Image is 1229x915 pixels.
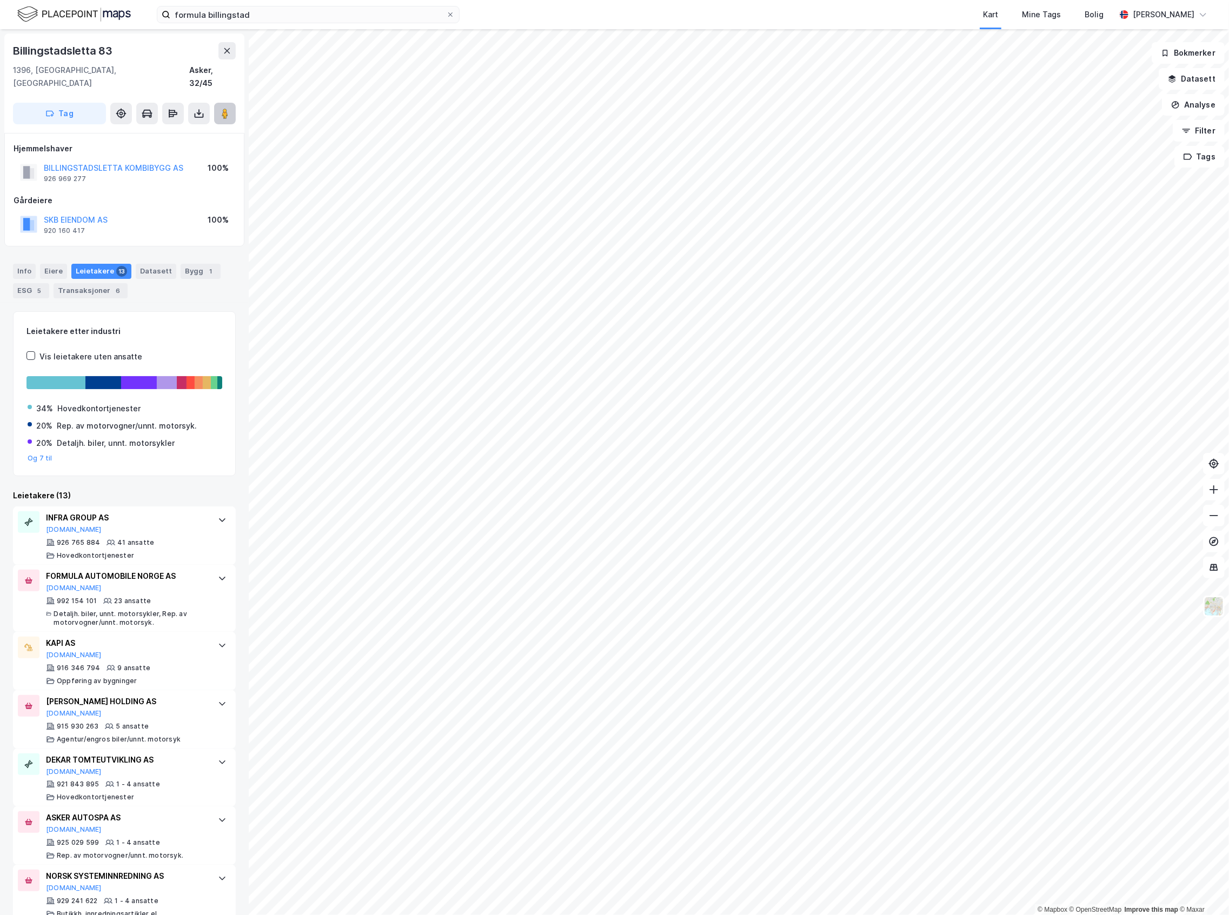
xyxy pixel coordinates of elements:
input: Søk på adresse, matrikkel, gårdeiere, leietakere eller personer [170,6,446,23]
button: [DOMAIN_NAME] [46,651,102,659]
div: 1 [205,266,216,277]
div: Leietakere etter industri [26,325,222,338]
div: Transaksjoner [54,283,128,298]
div: Hovedkontortjenester [57,793,134,802]
div: Vis leietakere uten ansatte [39,350,142,363]
div: 34% [36,402,53,415]
button: Og 7 til [28,454,52,463]
button: [DOMAIN_NAME] [46,525,102,534]
div: 5 ansatte [116,722,149,731]
div: 926 969 277 [44,175,86,183]
div: Leietakere [71,264,131,279]
div: ESG [13,283,49,298]
div: 921 843 895 [57,780,99,789]
a: Mapbox [1038,906,1067,913]
div: Detaljh. biler, unnt. motorsykler [57,437,175,450]
button: [DOMAIN_NAME] [46,584,102,592]
div: 23 ansatte [114,597,151,605]
div: 1 - 4 ansatte [116,780,160,789]
div: Billingstadsletta 83 [13,42,115,59]
div: Gårdeiere [14,194,235,207]
div: ASKER AUTOSPA AS [46,811,207,824]
div: 929 241 622 [57,897,97,905]
button: [DOMAIN_NAME] [46,884,102,892]
div: 1 - 4 ansatte [115,897,158,905]
div: Rep. av motorvogner/unnt. motorsyk. [57,851,183,860]
button: [DOMAIN_NAME] [46,825,102,834]
div: [PERSON_NAME] HOLDING AS [46,695,207,708]
iframe: Chat Widget [1175,863,1229,915]
div: 1396, [GEOGRAPHIC_DATA], [GEOGRAPHIC_DATA] [13,64,189,90]
div: 992 154 101 [57,597,97,605]
div: 5 [34,285,45,296]
a: OpenStreetMap [1069,906,1122,913]
div: 1 - 4 ansatte [116,838,160,847]
div: DEKAR TOMTEUTVIKLING AS [46,753,207,766]
div: Mine Tags [1022,8,1061,21]
div: INFRA GROUP AS [46,511,207,524]
div: Kontrollprogram for chat [1175,863,1229,915]
button: Datasett [1159,68,1225,90]
div: Bolig [1085,8,1104,21]
div: 6 [112,285,123,296]
div: 920 160 417 [44,226,85,235]
button: Analyse [1162,94,1225,116]
div: Bygg [181,264,221,279]
div: Rep. av motorvogner/unnt. motorsyk. [57,419,197,432]
div: FORMULA AUTOMOBILE NORGE AS [46,570,207,583]
button: Tag [13,103,106,124]
div: Info [13,264,36,279]
button: Filter [1173,120,1225,142]
div: Agentur/engros biler/unnt. motorsyk [57,735,181,744]
div: Asker, 32/45 [189,64,236,90]
button: [DOMAIN_NAME] [46,767,102,776]
div: Kart [983,8,998,21]
div: 915 930 263 [57,722,98,731]
div: 41 ansatte [117,538,154,547]
div: 20% [36,437,52,450]
div: Hjemmelshaver [14,142,235,155]
div: 20% [36,419,52,432]
a: Improve this map [1125,906,1178,913]
div: 100% [208,162,229,175]
div: Eiere [40,264,67,279]
div: Leietakere (13) [13,489,236,502]
button: [DOMAIN_NAME] [46,709,102,718]
div: KAPI AS [46,637,207,650]
img: Z [1204,596,1224,617]
div: Hovedkontortjenester [57,551,134,560]
button: Bokmerker [1152,42,1225,64]
div: 926 765 884 [57,538,100,547]
div: 100% [208,213,229,226]
div: Datasett [136,264,176,279]
div: 9 ansatte [117,664,150,672]
div: 925 029 599 [57,838,99,847]
div: [PERSON_NAME] [1133,8,1194,21]
button: Tags [1174,146,1225,168]
div: Detaljh. biler, unnt. motorsykler, Rep. av motorvogner/unnt. motorsyk. [54,610,207,627]
div: Hovedkontortjenester [57,402,141,415]
img: logo.f888ab2527a4732fd821a326f86c7f29.svg [17,5,131,24]
div: NORSK SYSTEMINNREDNING AS [46,870,207,883]
div: 916 346 794 [57,664,100,672]
div: 13 [116,266,127,277]
div: Oppføring av bygninger [57,677,137,685]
